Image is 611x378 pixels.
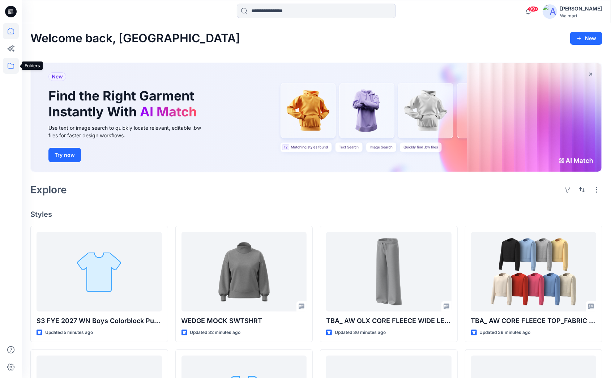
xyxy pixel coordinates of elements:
[543,4,557,19] img: avatar
[48,124,211,139] div: Use text or image search to quickly locate relevant, editable .bw files for faster design workflows.
[30,210,602,219] h4: Styles
[48,148,81,162] button: Try now
[48,88,200,119] h1: Find the Right Garment Instantly With
[52,72,63,81] span: New
[190,329,241,336] p: Updated 32 minutes ago
[560,4,602,13] div: [PERSON_NAME]
[528,6,539,12] span: 99+
[30,184,67,196] h2: Explore
[570,32,602,45] button: New
[181,232,307,312] a: WEDGE MOCK SWTSHRT
[560,13,602,18] div: Walmart
[326,232,452,312] a: TBA_ AW OLX CORE FLEECE WIDE LEG PANT
[471,316,597,326] p: TBA_ AW CORE FLEECE TOP_FABRIC OPT(2)
[326,316,452,326] p: TBA_ AW OLX CORE FLEECE WIDE LEG PANT
[30,32,240,45] h2: Welcome back, [GEOGRAPHIC_DATA]
[181,316,307,326] p: WEDGE MOCK SWTSHRT
[140,104,197,120] span: AI Match
[37,316,162,326] p: S3 FYE 2027 WN Boys Colorblock Puffer Vest
[480,329,531,336] p: Updated 39 minutes ago
[335,329,386,336] p: Updated 36 minutes ago
[471,232,597,312] a: TBA_ AW CORE FLEECE TOP_FABRIC OPT(2)
[45,329,93,336] p: Updated 5 minutes ago
[37,232,162,312] a: S3 FYE 2027 WN Boys Colorblock Puffer Vest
